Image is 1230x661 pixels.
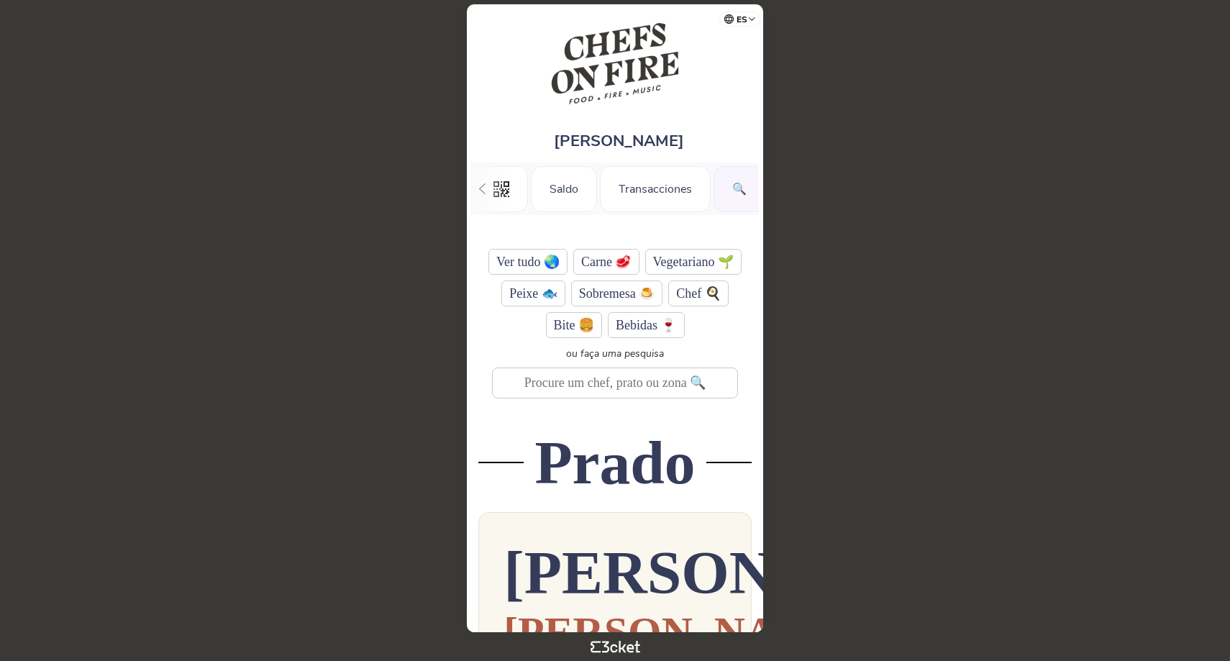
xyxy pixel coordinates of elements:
[608,312,685,338] div: Bebidas 🍷
[501,281,565,306] div: Peixe 🐟
[600,166,711,212] div: Transacciones
[600,180,711,196] a: Transacciones
[488,249,568,275] div: Ver tudo 🌏
[531,180,597,196] a: Saldo
[534,427,695,498] span: Prado
[550,19,680,109] img: Chefs on Fire Cascais 2025
[668,281,729,306] div: Chef 🍳
[504,537,1013,608] h1: [PERSON_NAME]
[546,312,603,338] div: Bite 🍔
[645,249,742,275] div: Vegetariano 🌱
[714,166,765,212] div: 🔍
[478,347,752,360] div: ou faça uma pesquisa
[571,281,662,306] div: Sobremesa 🍮
[714,180,765,196] a: 🔍
[531,166,597,212] div: Saldo
[554,130,684,152] span: [PERSON_NAME]
[504,608,1013,657] h2: [PERSON_NAME]
[492,368,738,398] input: Procure um chef, prato ou zona 🔍
[573,249,639,275] div: Carne 🥩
